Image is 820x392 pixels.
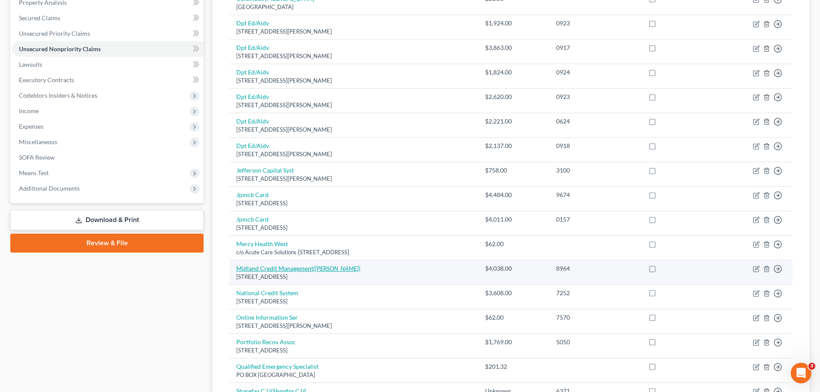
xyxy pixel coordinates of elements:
[556,338,634,346] div: 5050
[236,93,269,100] a: Dpt Ed/Aidv
[19,185,80,192] span: Additional Documents
[236,289,298,296] a: National Credit System
[236,150,471,158] div: [STREET_ADDRESS][PERSON_NAME]
[556,215,634,224] div: 0157
[485,191,542,199] div: $4,484.00
[485,68,542,77] div: $1,824.00
[236,346,471,355] div: [STREET_ADDRESS]
[236,28,471,36] div: [STREET_ADDRESS][PERSON_NAME]
[236,3,471,11] div: [GEOGRAPHIC_DATA]
[485,93,542,101] div: $2,620.00
[236,224,471,232] div: [STREET_ADDRESS]
[19,138,57,145] span: Miscellaneous
[556,43,634,52] div: 0917
[236,273,471,281] div: [STREET_ADDRESS]
[485,43,542,52] div: $3,863.00
[12,41,204,57] a: Unsecured Nonpriority Claims
[485,166,542,175] div: $758.00
[485,19,542,28] div: $1,924.00
[12,72,204,88] a: Executory Contracts
[236,199,471,207] div: [STREET_ADDRESS]
[485,264,542,273] div: $4,038.00
[485,215,542,224] div: $4,011.00
[236,265,360,272] a: Midland Credit Management([PERSON_NAME])
[313,265,360,272] i: ([PERSON_NAME])
[791,363,811,383] iframe: Intercom live chat
[236,175,471,183] div: [STREET_ADDRESS][PERSON_NAME]
[236,363,319,370] a: Qualified Emergency Specialist
[19,14,60,22] span: Secured Claims
[556,93,634,101] div: 0923
[236,126,471,134] div: [STREET_ADDRESS][PERSON_NAME]
[556,142,634,150] div: 0918
[236,68,269,76] a: Dpt Ed/Aidv
[236,191,269,198] a: Jpmcb Card
[236,248,471,256] div: c/o Acute Care Solutions [STREET_ADDRESS]
[556,264,634,273] div: 8964
[12,26,204,41] a: Unsecured Priority Claims
[10,210,204,230] a: Download & Print
[19,76,74,83] span: Executory Contracts
[19,154,55,161] span: SOFA Review
[556,117,634,126] div: 0624
[556,191,634,199] div: 9674
[19,169,49,176] span: Means Test
[236,52,471,60] div: [STREET_ADDRESS][PERSON_NAME]
[19,92,97,99] span: Codebtors Insiders & Notices
[556,19,634,28] div: 0923
[485,240,542,248] div: $62.00
[19,45,101,52] span: Unsecured Nonpriority Claims
[12,150,204,165] a: SOFA Review
[236,77,471,85] div: [STREET_ADDRESS][PERSON_NAME]
[556,313,634,322] div: 7570
[19,30,90,37] span: Unsecured Priority Claims
[485,362,542,371] div: $201.32
[236,142,269,149] a: Dpt Ed/Aidv
[236,44,269,51] a: Dpt Ed/Aidv
[19,107,39,114] span: Income
[236,314,298,321] a: Online Information Ser
[236,167,294,174] a: Jefferson Capital Syst
[12,10,204,26] a: Secured Claims
[236,371,471,379] div: PO BOX [GEOGRAPHIC_DATA]
[485,338,542,346] div: $1,769.00
[236,297,471,306] div: [STREET_ADDRESS]
[556,289,634,297] div: 7252
[485,289,542,297] div: $3,608.00
[236,19,269,27] a: Dpt Ed/Aidv
[19,123,43,130] span: Expenses
[556,166,634,175] div: 3100
[485,117,542,126] div: $2,221.00
[236,216,269,223] a: Jpmcb Card
[485,142,542,150] div: $2,137.00
[19,61,42,68] span: Lawsuits
[556,68,634,77] div: 0924
[236,117,269,125] a: Dpt Ed/Aidv
[236,322,471,330] div: [STREET_ADDRESS][PERSON_NAME]
[10,234,204,253] a: Review & File
[485,313,542,322] div: $62.00
[236,338,296,346] a: Portfolio Recov Assoc
[808,363,815,370] span: 3
[236,101,471,109] div: [STREET_ADDRESS][PERSON_NAME]
[12,57,204,72] a: Lawsuits
[236,240,288,247] a: Mercy Health West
